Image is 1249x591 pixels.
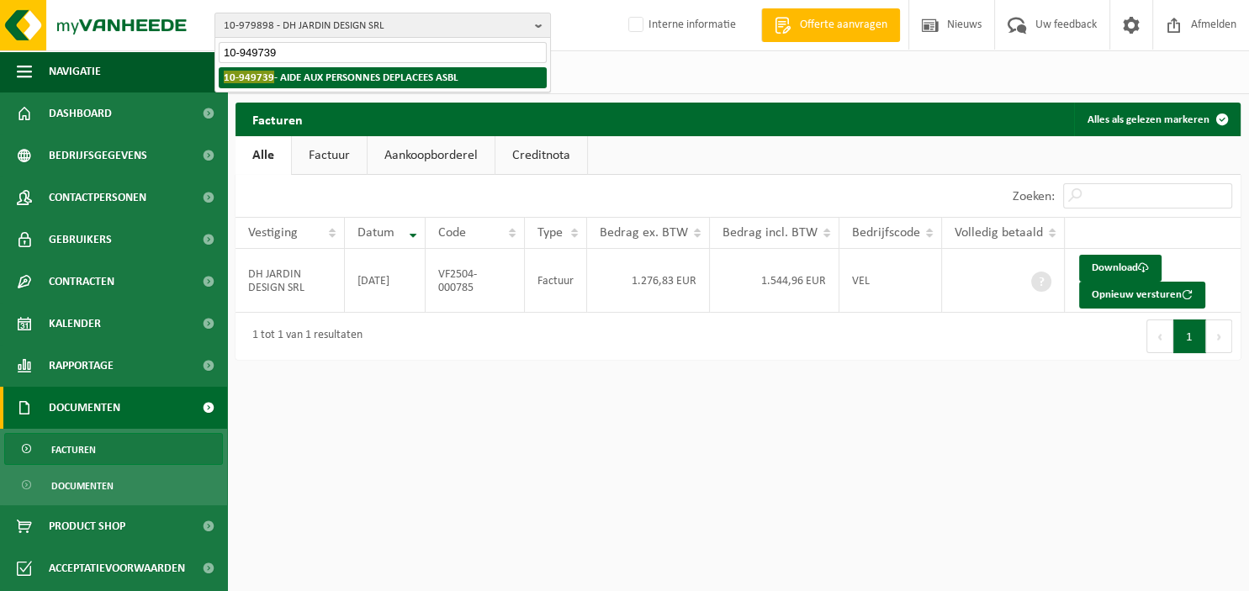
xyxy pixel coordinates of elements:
span: Contactpersonen [49,177,146,219]
span: Vestiging [248,226,298,240]
button: Next [1206,319,1232,353]
h2: Facturen [236,103,320,135]
span: 10-949739 [224,71,274,83]
span: Product Shop [49,505,125,547]
span: Offerte aanvragen [796,17,892,34]
span: Type [537,226,563,240]
span: Gebruikers [49,219,112,261]
td: 1.276,83 EUR [587,249,710,313]
label: Interne informatie [625,13,736,38]
td: DH JARDIN DESIGN SRL [236,249,345,313]
span: Navigatie [49,50,101,92]
button: Opnieuw versturen [1079,282,1205,309]
span: Volledig betaald [955,226,1043,240]
button: 10-979898 - DH JARDIN DESIGN SRL [214,13,551,38]
input: Zoeken naar gekoppelde vestigingen [219,42,547,63]
a: Alle [236,136,291,175]
strong: - AIDE AUX PERSONNES DEPLACEES ASBL [224,71,458,83]
div: 1 tot 1 van 1 resultaten [244,321,363,351]
td: Factuur [525,249,587,313]
a: Download [1079,255,1162,282]
span: Dashboard [49,92,112,135]
span: Rapportage [49,345,114,387]
td: 1.544,96 EUR [710,249,839,313]
td: [DATE] [345,249,426,313]
span: Documenten [49,387,120,429]
span: Bedrijfsgegevens [49,135,147,177]
a: Facturen [4,433,223,465]
a: Documenten [4,469,223,501]
label: Zoeken: [1013,190,1055,203]
span: Datum [357,226,394,240]
a: Offerte aanvragen [761,8,900,42]
button: Previous [1146,319,1173,353]
td: VEL [839,249,942,313]
span: Bedrijfscode [852,226,920,240]
span: 10-979898 - DH JARDIN DESIGN SRL [224,13,528,39]
td: VF2504-000785 [426,249,525,313]
span: Documenten [51,470,114,502]
a: Aankoopborderel [368,136,495,175]
span: Kalender [49,303,101,345]
a: Creditnota [495,136,587,175]
span: Code [438,226,466,240]
span: Acceptatievoorwaarden [49,547,185,589]
span: Bedrag incl. BTW [722,226,818,240]
button: 1 [1173,319,1206,353]
a: Factuur [292,136,367,175]
span: Contracten [49,261,114,303]
span: Bedrag ex. BTW [600,226,688,240]
button: Alles als gelezen markeren [1074,103,1239,136]
span: Facturen [51,434,96,466]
